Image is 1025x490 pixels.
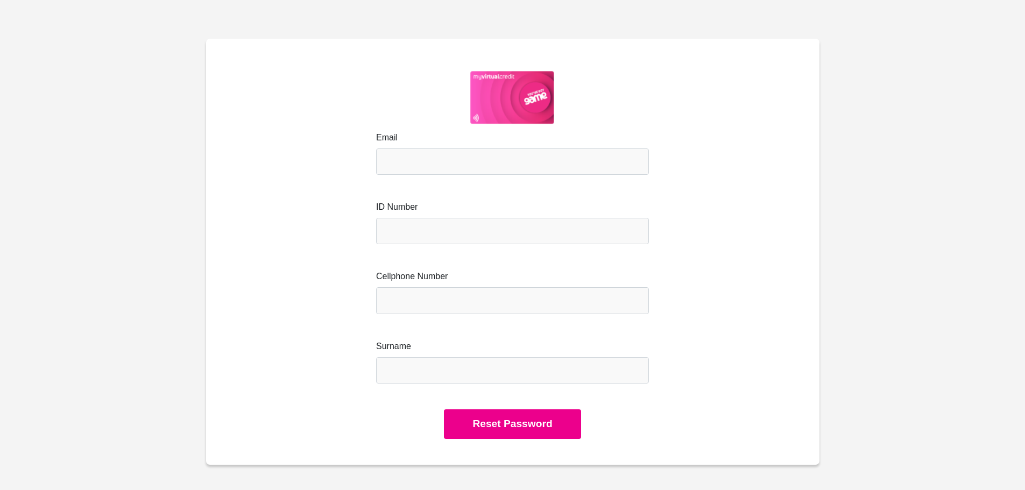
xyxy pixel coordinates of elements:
[376,131,649,144] label: Email
[376,340,649,353] label: Surname
[444,409,581,439] button: Reset Password
[376,270,649,283] label: Cellphone Number
[470,71,555,125] img: game logo
[376,201,649,214] label: ID Number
